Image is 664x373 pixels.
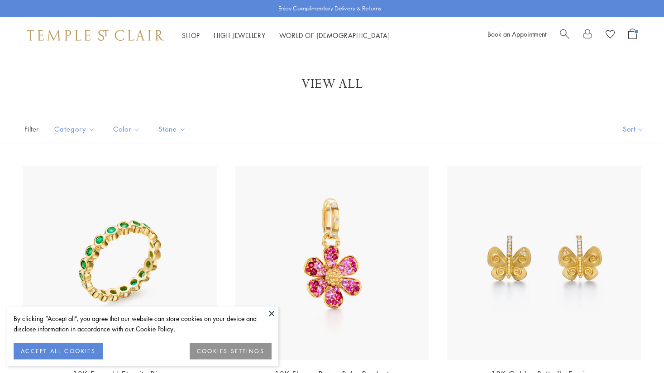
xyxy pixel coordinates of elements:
button: Color [106,119,147,139]
span: Stone [154,123,193,135]
img: R16800-EM65 [23,166,217,360]
span: Color [109,123,147,135]
button: Stone [152,119,193,139]
button: COOKIES SETTINGS [190,343,272,359]
a: World of [DEMOGRAPHIC_DATA]World of [DEMOGRAPHIC_DATA] [279,31,390,40]
a: Book an Appointment [487,29,546,38]
a: Open Shopping Bag [628,28,637,42]
a: View Wishlist [606,28,615,42]
button: Show sort by [602,115,664,143]
button: Category [48,119,102,139]
h1: View All [36,76,628,92]
a: High JewelleryHigh Jewellery [214,31,266,40]
span: Category [50,123,102,135]
iframe: Gorgias live chat messenger [619,331,655,364]
a: Search [560,28,569,42]
div: By clicking “Accept all”, you agree that our website can store cookies on your device and disclos... [14,313,272,334]
nav: Main navigation [182,30,390,41]
img: Temple St. Clair [27,30,164,41]
a: ShopShop [182,31,200,40]
p: Enjoy Complimentary Delivery & Returns [278,4,381,13]
img: 18K Golden Butterfly Earrings [447,166,641,360]
img: 18K Flower Power Ruby Pendant [235,166,429,360]
button: ACCEPT ALL COOKIES [14,343,103,359]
